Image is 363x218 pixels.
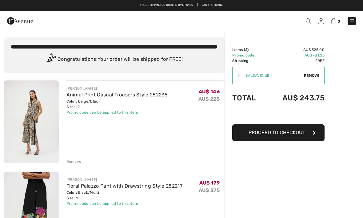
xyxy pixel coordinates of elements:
td: AU$ -81.25 [265,53,325,58]
div: Remove [66,159,82,164]
span: AU$ 146 [199,89,220,95]
td: Promo code [232,53,265,58]
a: Free shipping on orders over $180 [140,3,193,7]
td: Free [265,58,325,64]
span: Proceed to Checkout [249,130,305,135]
div: Congratulations! Your order will be shipped for FREE! [11,53,217,66]
a: Floral Palazzo Pant with Drawstring Style 252217 [66,183,182,189]
img: Shopping Bag [331,18,336,24]
img: 1ère Avenue [7,15,33,27]
div: Color: Black/Multi Size: M [66,190,182,201]
button: Proceed to Checkout [232,124,325,141]
img: Congratulation2.svg [45,53,58,66]
img: Menu [349,18,355,24]
img: Search [306,18,311,24]
span: 2 [338,19,340,24]
a: Easy Returns [202,3,223,7]
img: Animal Print Casual Trousers Style 252235 [4,80,59,163]
td: AU$ 325.00 [265,47,325,53]
a: 1ère Avenue [7,18,33,23]
span: 2 [245,48,247,52]
div: Promo code can be applied to this item [66,201,182,206]
td: Shipping [232,58,265,64]
td: Items ( ) [232,47,265,53]
s: AU$ 275 [199,187,220,193]
span: Remove [304,73,319,78]
span: | [197,3,198,7]
div: Promo code can be applied to this item [66,110,168,115]
td: Total [232,88,265,108]
s: AU$ 225 [198,96,220,102]
iframe: PayPal [232,108,325,122]
a: 2 [331,17,340,25]
div: Color: Beige/Black Size: 12 [66,99,168,110]
div: ✔ [233,73,241,78]
div: [PERSON_NAME] [66,177,182,182]
div: [PERSON_NAME] [66,86,168,91]
td: AU$ 243.75 [265,88,325,108]
span: AU$ 179 [199,180,220,186]
a: Animal Print Casual Trousers Style 252235 [66,92,168,98]
input: Promo code [241,66,304,85]
img: My Info [318,18,324,24]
